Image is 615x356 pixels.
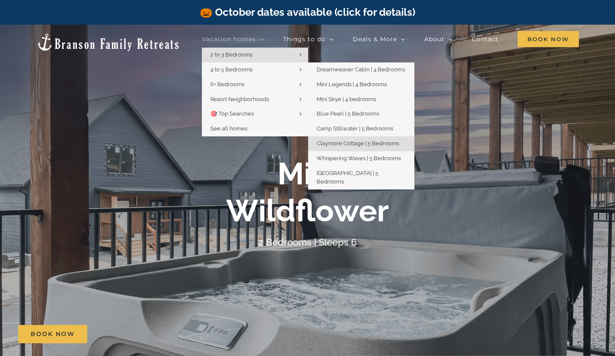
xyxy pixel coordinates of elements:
[210,96,269,102] span: Resort Neighborhoods
[258,237,357,248] h4: 2 Bedrooms | Sleeps 6
[202,121,308,136] a: See all homes
[283,36,326,42] span: Things to do
[308,166,414,190] a: [GEOGRAPHIC_DATA] | 5 Bedrooms
[202,77,308,92] a: 6+ Bedrooms
[202,62,308,77] a: 4 to 5 Bedrooms
[317,81,387,88] span: Mini Legends | 4 Bedrooms
[317,110,379,117] span: Blue Pearl | 5 Bedrooms
[308,77,414,92] a: Mini Legends | 4 Bedrooms
[210,51,252,58] span: 2 to 3 Bedrooms
[202,31,579,48] nav: Main Menu
[308,136,414,151] a: Claymore Cottage | 5 Bedrooms
[308,62,414,77] a: Dreamweaver Cabin | 4 Bedrooms
[317,96,376,102] span: Mini Skye | 4 bedrooms
[308,92,414,107] a: Mini Skye | 4 bedrooms
[353,36,397,42] span: Deals & More
[317,170,378,185] span: [GEOGRAPHIC_DATA] | 5 Bedrooms
[472,31,499,48] a: Contact
[210,66,252,73] span: 4 to 5 Bedrooms
[210,125,247,132] span: See all homes
[202,107,308,121] a: 🎯 Top Searches
[518,31,579,47] span: Book Now
[31,331,75,338] span: Book Now
[226,155,389,228] b: Mini Wildflower
[283,31,334,48] a: Things to do
[317,155,401,161] span: Whispering Waves | 5 Bedrooms
[308,121,414,136] a: Camp Stillwater | 5 Bedrooms
[353,31,405,48] a: Deals & More
[308,107,414,121] a: Blue Pearl | 5 Bedrooms
[202,31,264,48] a: Vacation homes
[424,36,445,42] span: About
[202,48,308,62] a: 2 to 3 Bedrooms
[202,36,256,42] span: Vacation homes
[210,110,254,117] span: 🎯 Top Searches
[308,151,414,166] a: Whispering Waves | 5 Bedrooms
[18,325,87,343] a: Book Now
[202,92,308,107] a: Resort Neighborhoods
[317,66,405,73] span: Dreamweaver Cabin | 4 Bedrooms
[200,6,415,18] a: 🎃 October dates available (click for details)
[424,31,453,48] a: About
[317,125,393,132] span: Camp Stillwater | 5 Bedrooms
[210,81,244,88] span: 6+ Bedrooms
[36,33,180,52] img: Branson Family Retreats Logo
[317,140,399,147] span: Claymore Cottage | 5 Bedrooms
[472,36,499,42] span: Contact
